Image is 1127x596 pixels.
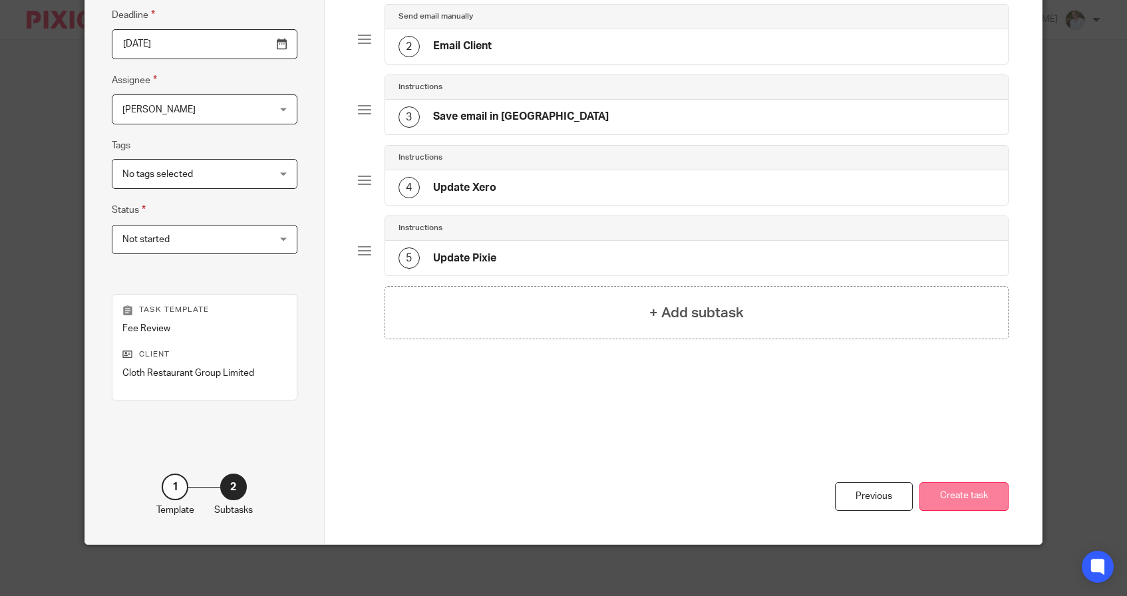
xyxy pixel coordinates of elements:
[214,504,253,517] p: Subtasks
[112,7,155,23] label: Deadline
[399,223,442,233] h4: Instructions
[112,139,130,152] label: Tags
[399,106,420,128] div: 3
[399,82,442,92] h4: Instructions
[122,105,196,114] span: [PERSON_NAME]
[122,235,170,244] span: Not started
[399,11,473,22] h4: Send email manually
[122,170,193,179] span: No tags selected
[433,181,496,195] h4: Update Xero
[433,251,496,265] h4: Update Pixie
[399,177,420,198] div: 4
[399,247,420,269] div: 5
[156,504,194,517] p: Template
[112,73,157,88] label: Assignee
[835,482,913,511] div: Previous
[399,36,420,57] div: 2
[112,29,297,59] input: Pick a date
[649,303,744,323] h4: + Add subtask
[122,322,286,335] p: Fee Review
[122,367,286,380] p: Cloth Restaurant Group Limited
[919,482,1009,511] button: Create task
[220,474,247,500] div: 2
[433,39,492,53] h4: Email Client
[162,474,188,500] div: 1
[122,349,286,360] p: Client
[122,305,286,315] p: Task template
[433,110,609,124] h4: Save email in [GEOGRAPHIC_DATA]
[112,202,146,218] label: Status
[399,152,442,163] h4: Instructions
